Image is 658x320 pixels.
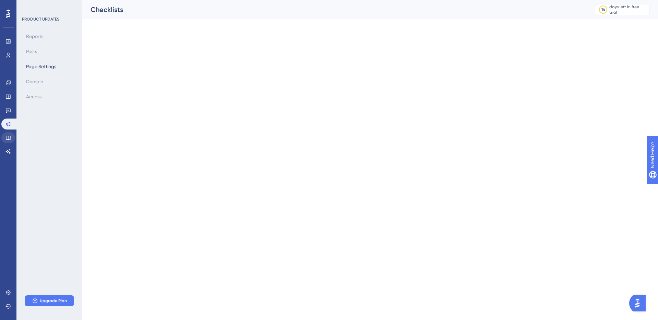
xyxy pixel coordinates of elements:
iframe: UserGuiding AI Assistant Launcher [629,293,650,313]
button: Upgrade Plan [25,295,74,306]
button: Reports [22,30,47,42]
button: Posts [22,45,41,58]
div: PRODUCT UPDATES [22,16,59,22]
span: Need Help? [16,2,43,10]
button: Access [22,90,46,103]
div: days left in free trial [609,4,647,15]
div: Checklists [91,5,578,14]
div: 14 [601,7,605,12]
span: Upgrade Plan [40,298,67,304]
button: Page Settings [22,60,60,73]
button: Domain [22,75,47,88]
